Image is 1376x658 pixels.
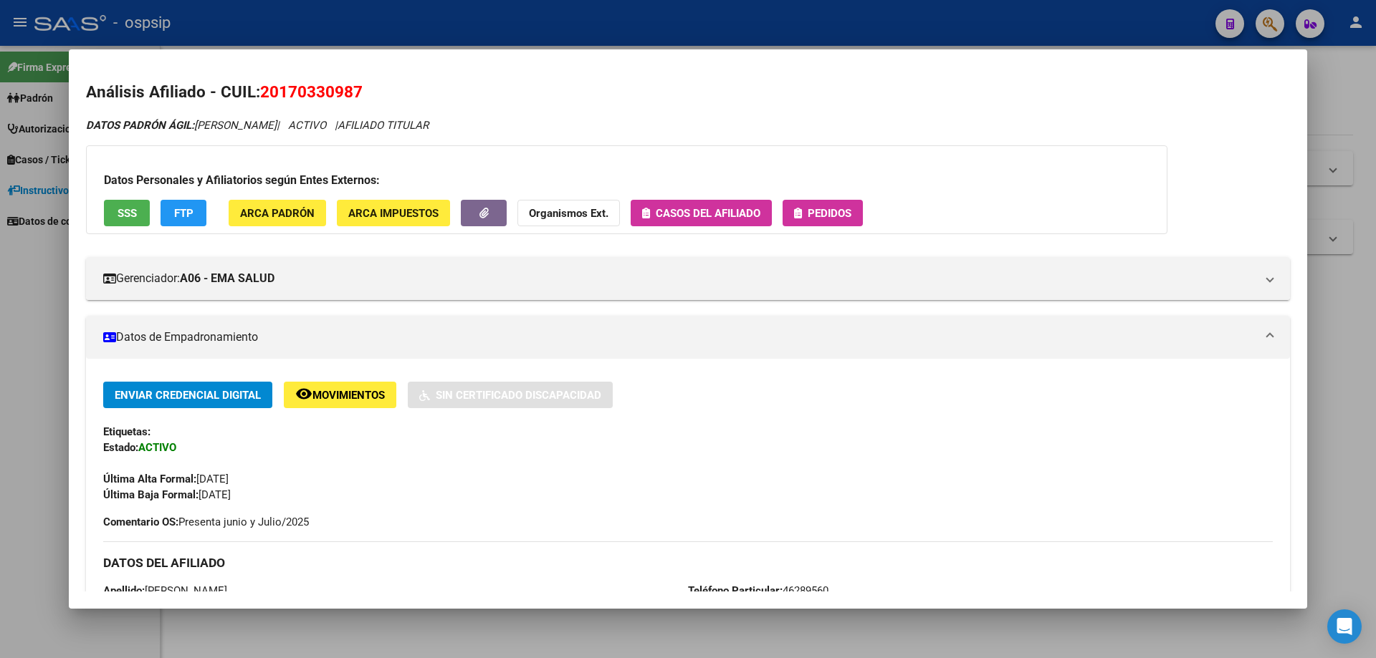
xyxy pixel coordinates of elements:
[115,389,261,402] span: Enviar Credencial Digital
[104,200,150,226] button: SSS
[103,473,229,485] span: [DATE]
[103,488,231,501] span: [DATE]
[103,425,150,438] strong: Etiquetas:
[408,382,613,408] button: Sin Certificado Discapacidad
[338,119,429,132] span: AFILIADO TITULAR
[808,207,851,220] span: Pedidos
[138,441,176,454] strong: ACTIVO
[103,488,199,501] strong: Última Baja Formal:
[656,207,760,220] span: Casos del afiliado
[86,119,429,132] i: | ACTIVO |
[688,584,783,597] strong: Teléfono Particular:
[103,514,309,530] span: Presenta junio y Julio/2025
[103,329,1256,346] mat-panel-title: Datos de Empadronamiento
[517,200,620,226] button: Organismos Ext.
[86,119,277,132] span: [PERSON_NAME]
[260,82,363,101] span: 20170330987
[86,316,1290,359] mat-expansion-panel-header: Datos de Empadronamiento
[1327,609,1362,644] div: Open Intercom Messenger
[436,389,601,402] span: Sin Certificado Discapacidad
[284,382,396,408] button: Movimientos
[86,257,1290,300] mat-expansion-panel-header: Gerenciador:A06 - EMA SALUD
[688,584,828,597] span: 46289560
[103,555,1273,571] h3: DATOS DEL AFILIADO
[348,207,439,220] span: ARCA Impuestos
[118,207,137,220] span: SSS
[180,270,274,287] strong: A06 - EMA SALUD
[161,200,206,226] button: FTP
[104,172,1150,189] h3: Datos Personales y Afiliatorios según Entes Externos:
[86,119,194,132] strong: DATOS PADRÓN ÁGIL:
[103,516,178,528] strong: Comentario OS:
[529,207,608,220] strong: Organismos Ext.
[312,389,385,402] span: Movimientos
[240,207,315,220] span: ARCA Padrón
[631,200,772,226] button: Casos del afiliado
[103,382,272,408] button: Enviar Credencial Digital
[295,385,312,402] mat-icon: remove_red_eye
[783,200,863,226] button: Pedidos
[103,441,138,454] strong: Estado:
[103,473,196,485] strong: Última Alta Formal:
[103,584,145,597] strong: Apellido:
[174,207,193,220] span: FTP
[337,200,450,226] button: ARCA Impuestos
[229,200,326,226] button: ARCA Padrón
[103,270,1256,287] mat-panel-title: Gerenciador:
[103,584,227,597] span: [PERSON_NAME]
[86,80,1290,105] h2: Análisis Afiliado - CUIL:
